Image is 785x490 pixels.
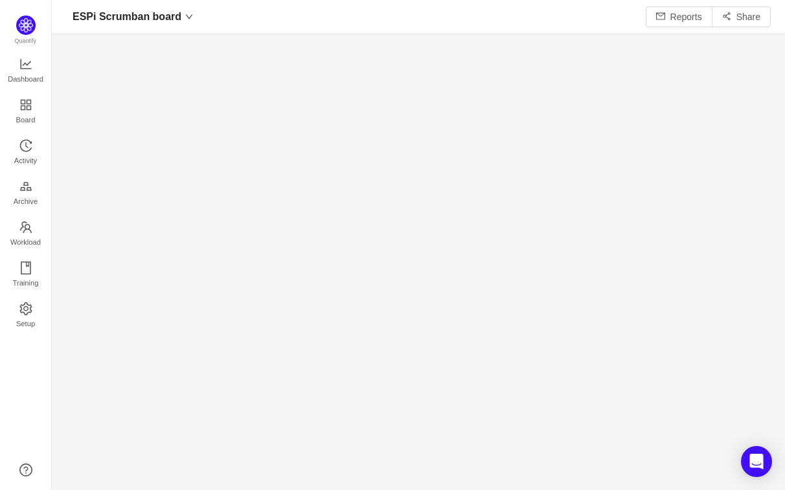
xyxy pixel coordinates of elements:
a: Dashboard [19,58,32,84]
span: Workload [10,229,41,255]
i: icon: down [185,13,193,21]
a: Board [19,99,32,125]
i: icon: team [19,221,32,234]
img: Quantify [16,16,36,35]
a: Activity [19,140,32,166]
a: Archive [19,181,32,206]
button: icon: mailReports [646,6,712,27]
span: Setup [16,311,35,337]
span: Quantify [15,38,37,44]
i: icon: appstore [19,98,32,111]
a: Setup [19,303,32,329]
a: icon: question-circle [19,463,32,476]
i: icon: history [19,139,32,152]
button: icon: share-altShare [712,6,771,27]
span: ESPi Scrumban board [73,6,181,27]
span: Training [12,270,38,296]
i: icon: gold [19,180,32,193]
a: Training [19,262,32,288]
span: Activity [14,148,37,173]
div: Open Intercom Messenger [741,446,772,477]
i: icon: setting [19,302,32,315]
a: Workload [19,221,32,247]
span: Archive [14,188,38,214]
span: Board [16,107,36,133]
i: icon: book [19,262,32,274]
i: icon: line-chart [19,58,32,71]
span: Dashboard [8,66,43,92]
